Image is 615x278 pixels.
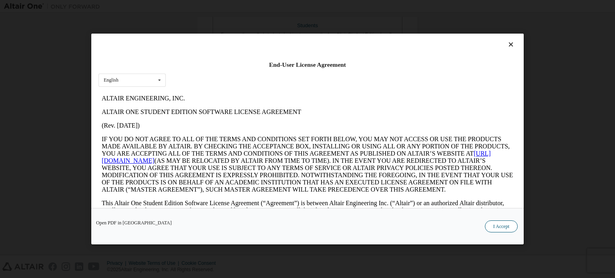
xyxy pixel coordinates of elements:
[3,30,415,38] p: (Rev. [DATE])
[3,44,415,102] p: IF YOU DO NOT AGREE TO ALL OF THE TERMS AND CONDITIONS SET FORTH BELOW, YOU MAY NOT ACCESS OR USE...
[3,58,392,72] a: [URL][DOMAIN_NAME]
[98,61,517,69] div: End-User License Agreement
[3,17,415,24] p: ALTAIR ONE STUDENT EDITION SOFTWARE LICENSE AGREEMENT
[96,220,172,225] a: Open PDF in [GEOGRAPHIC_DATA]
[485,220,518,232] button: I Accept
[3,108,415,137] p: This Altair One Student Edition Software License Agreement (“Agreement”) is between Altair Engine...
[3,3,415,10] p: ALTAIR ENGINEERING, INC.
[104,78,119,82] div: English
